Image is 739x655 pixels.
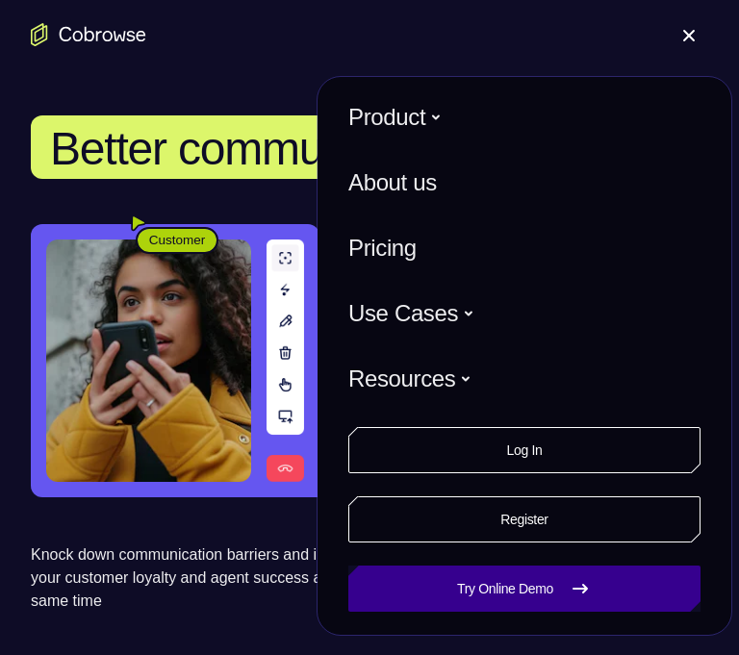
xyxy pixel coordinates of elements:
[348,427,701,473] a: Log In
[267,239,304,482] img: A series of tools used in co-browsing sessions
[348,158,701,208] a: About us
[348,223,701,273] a: Pricing
[46,239,251,482] img: A customer holding their phone
[348,92,442,142] button: Product
[348,354,471,404] button: Resources
[50,123,473,174] span: Better communication
[31,543,385,613] p: Knock down communication barriers and increase your customer loyalty and agent success at the sam...
[348,566,701,612] a: Try Online Demo
[31,23,146,46] a: Go to the home page
[348,496,701,542] a: Register
[348,289,474,339] button: Use Cases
